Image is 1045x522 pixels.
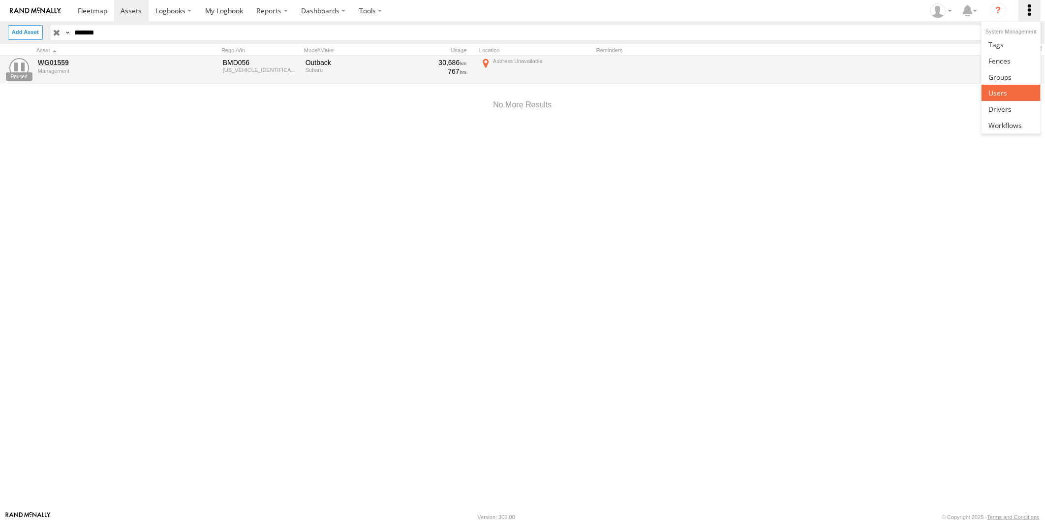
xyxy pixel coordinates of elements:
div: BMD056 [223,58,299,67]
label: Create New Asset [8,25,43,39]
a: Visit our Website [5,512,51,522]
label: Click to View Current Location [479,57,592,83]
img: rand-logo.svg [10,7,61,14]
div: Version: 306.00 [478,514,515,520]
label: Search Filter Options [980,25,1001,39]
div: Reminders [596,47,754,54]
div: JF2BT9KL3RG058056 [223,67,299,73]
div: Subaru [306,67,391,73]
div: Outback [306,58,391,67]
a: View Asset Details [9,58,29,78]
a: Terms and Conditions [987,514,1040,520]
div: Rego./Vin [221,47,300,54]
div: Model/Make [304,47,393,54]
div: Click to Sort [36,47,174,54]
div: Zarni Lwin [927,3,955,18]
a: WG01559 [38,58,173,67]
div: 30,686 [398,58,467,67]
div: undefined [38,68,173,74]
div: Usage [397,47,475,54]
div: © Copyright 2025 - [942,514,1040,520]
label: Search Query [63,25,71,39]
div: 767 [398,67,467,76]
div: Location [479,47,592,54]
i: ? [990,3,1006,19]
